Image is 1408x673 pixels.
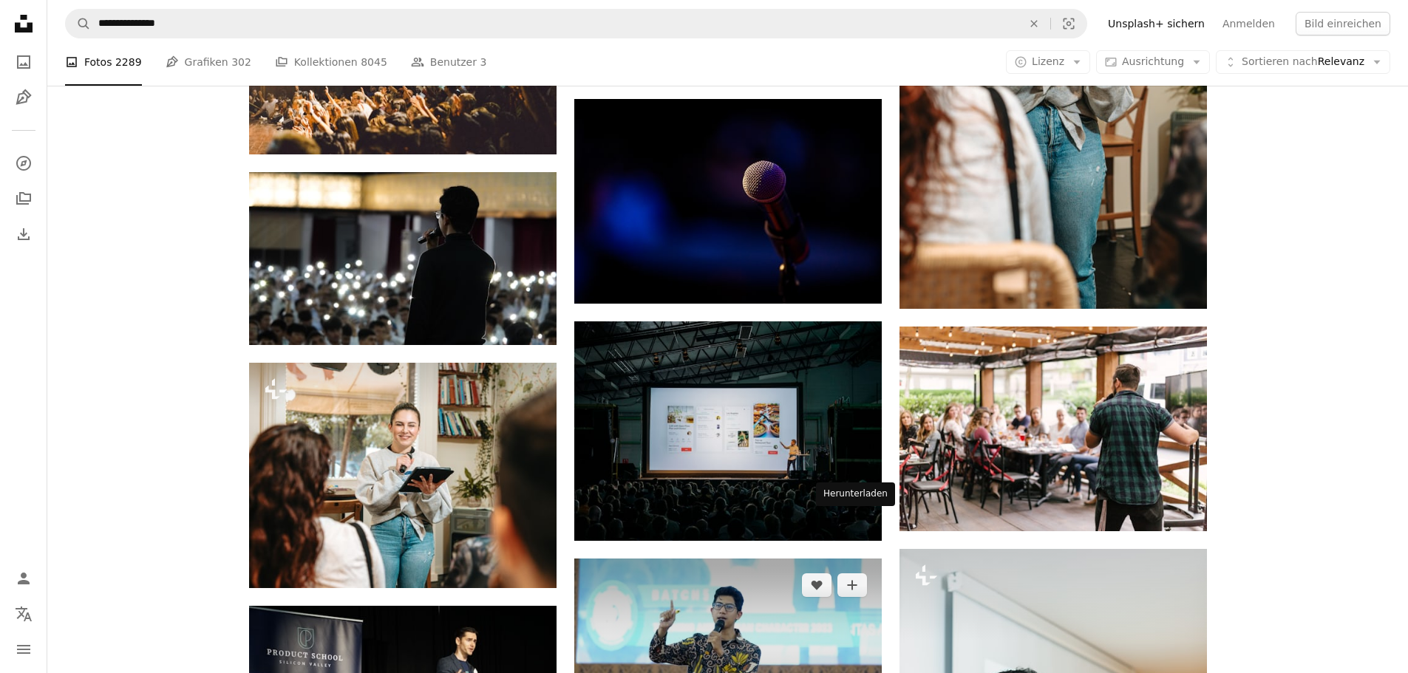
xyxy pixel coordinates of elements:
[9,47,38,77] a: Fotos
[1242,55,1318,67] span: Sortieren nach
[1216,50,1390,74] button: Sortieren nachRelevanz
[66,10,91,38] button: Unsplash suchen
[1122,55,1184,67] span: Ausrichtung
[574,194,882,208] a: ein Mikrofon, das im Dunkeln auf einem Stativ steht
[65,9,1087,38] form: Finden Sie Bildmaterial auf der ganzen Webseite
[899,327,1207,531] img: Mann steht vor einer Gruppe von Menschen
[574,638,882,651] a: Ein Mann steht vor einem Bildschirm und hält ein Mikrofon in der Hand
[802,573,831,597] button: Gefällt mir
[899,422,1207,435] a: Mann steht vor einer Gruppe von Menschen
[9,83,38,112] a: Grafiken
[9,184,38,213] a: Kollektionen
[166,38,251,86] a: Grafiken 302
[9,9,38,41] a: Startseite — Unsplash
[9,148,38,178] a: Entdecken
[249,468,557,482] a: eine Frau, die in einem Raum steht und ein Tablet in der Hand hält
[1006,50,1090,74] button: Lizenz
[1214,12,1284,35] a: Anmelden
[9,599,38,629] button: Sprache
[361,54,387,70] span: 8045
[249,251,557,264] a: ein Mann, der vor einer Menschenmenge steht
[9,564,38,593] a: Anmelden / Registrieren
[275,38,387,86] a: Kollektionen 8045
[1096,50,1210,74] button: Ausrichtung
[837,573,867,597] button: Zu Kollektion hinzufügen
[1018,10,1050,38] button: Löschen
[9,219,38,249] a: Bisherige Downloads
[1051,10,1086,38] button: Visuelle Suche
[574,321,882,541] img: Person, die vor einem großen Bildschirm vor Menschen in einem schwach beleuchteten Raum steht
[816,482,895,506] div: Herunterladen
[249,172,557,345] img: ein Mann, der vor einer Menschenmenge steht
[9,635,38,664] button: Menü
[574,99,882,304] img: ein Mikrofon, das im Dunkeln auf einem Stativ steht
[480,54,486,70] span: 3
[249,363,557,588] img: eine Frau, die in einem Raum steht und ein Tablet in der Hand hält
[411,38,487,86] a: Benutzer 3
[231,54,251,70] span: 302
[1032,55,1064,67] span: Lizenz
[574,424,882,437] a: Person, die vor einem großen Bildschirm vor Menschen in einem schwach beleuchteten Raum steht
[1099,12,1214,35] a: Unsplash+ sichern
[1242,55,1364,69] span: Relevanz
[1296,12,1390,35] button: Bild einreichen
